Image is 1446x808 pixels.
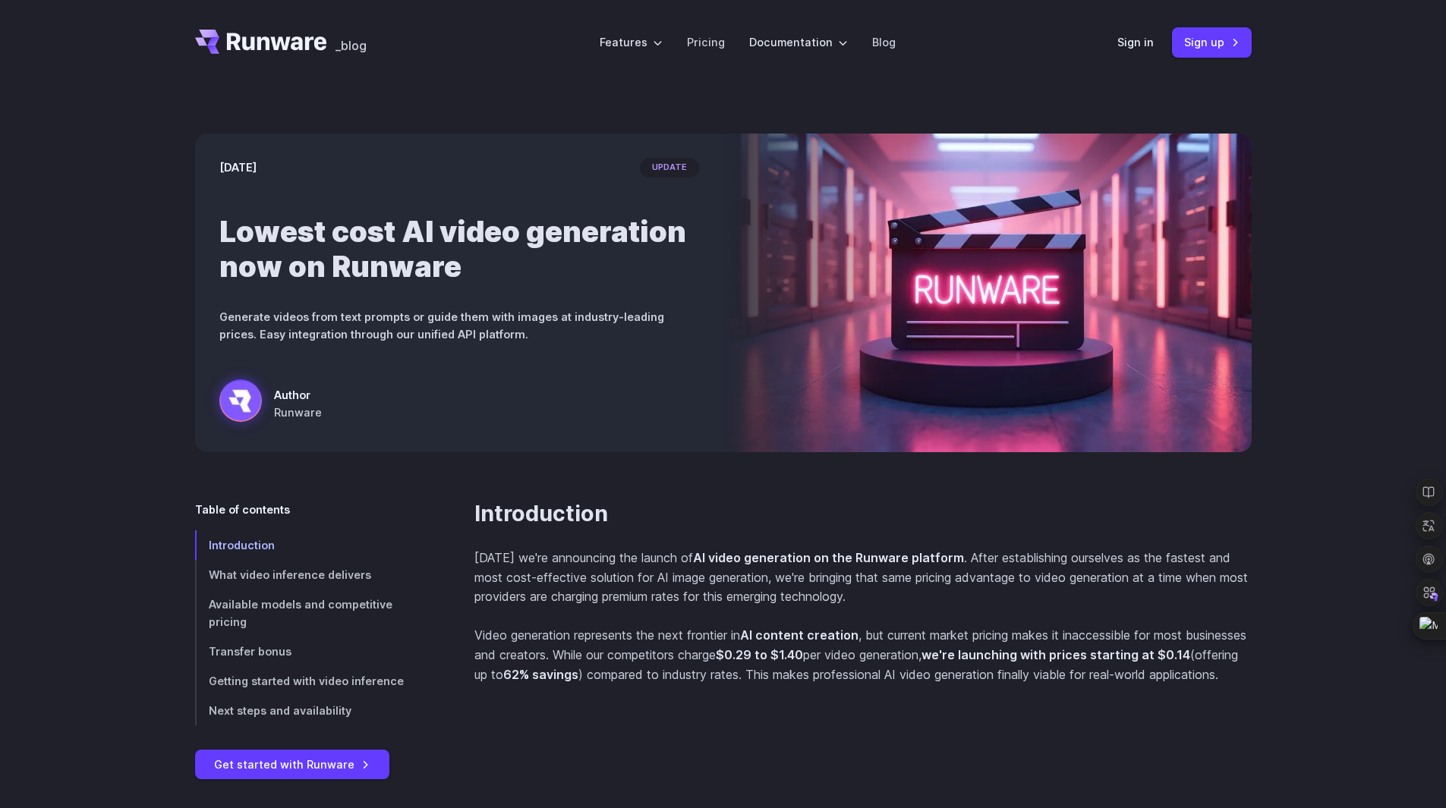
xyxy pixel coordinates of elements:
[474,626,1252,684] p: Video generation represents the next frontier in , but current market pricing makes it inaccessib...
[219,214,699,284] h1: Lowest cost AI video generation now on Runware
[749,33,848,51] label: Documentation
[336,39,367,52] span: _blog
[209,568,371,581] span: What video inference delivers
[219,308,699,343] p: Generate videos from text prompts or guide them with images at industry-leading prices. Easy inte...
[716,647,803,662] strong: $0.29 to $1.40
[209,704,351,717] span: Next steps and availability
[274,404,322,421] span: Runware
[195,530,426,560] a: Introduction
[195,750,389,779] a: Get started with Runware
[1117,33,1154,51] a: Sign in
[195,30,327,54] a: Go to /
[209,598,392,628] span: Available models and competitive pricing
[209,539,275,552] span: Introduction
[640,158,699,178] span: update
[209,674,404,687] span: Getting started with video inference
[474,501,608,527] a: Introduction
[723,134,1252,452] img: Neon-lit movie clapperboard with the word 'RUNWARE' in a futuristic server room
[195,696,426,725] a: Next steps and availability
[195,501,290,518] span: Table of contents
[195,560,426,589] a: What video inference delivers
[503,667,578,682] strong: 62% savings
[195,589,426,637] a: Available models and competitive pricing
[195,666,426,696] a: Getting started with video inference
[1172,27,1252,57] a: Sign up
[872,33,896,51] a: Blog
[274,386,322,404] span: Author
[219,159,257,176] time: [DATE]
[219,379,322,428] a: Neon-lit movie clapperboard with the word 'RUNWARE' in a futuristic server room Author Runware
[195,637,426,666] a: Transfer bonus
[209,645,291,658] span: Transfer bonus
[474,549,1252,607] p: [DATE] we're announcing the launch of . After establishing ourselves as the fastest and most cost...
[740,627,858,643] strong: AI content creation
[336,30,367,54] a: _blog
[600,33,663,51] label: Features
[693,550,964,565] strong: AI video generation on the Runware platform
[687,33,725,51] a: Pricing
[921,647,1190,662] strong: we're launching with prices starting at $0.14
